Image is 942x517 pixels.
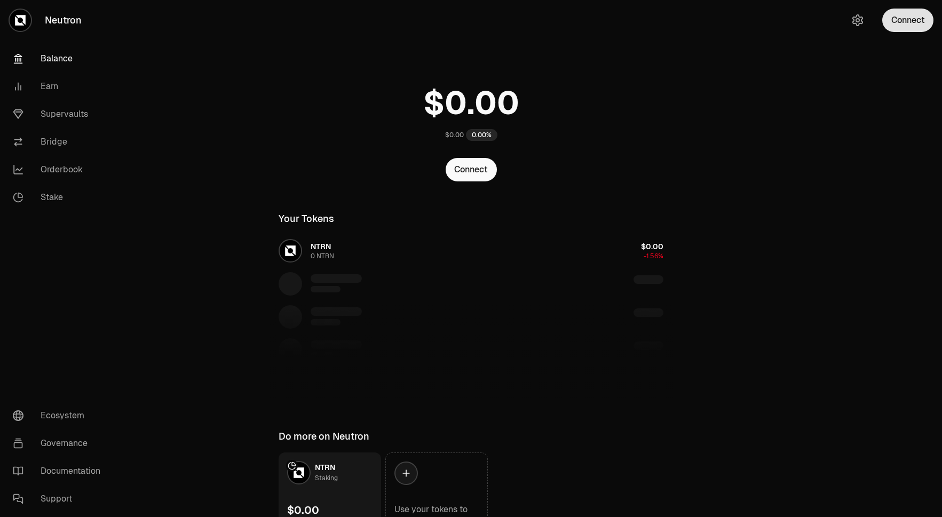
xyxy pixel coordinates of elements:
div: Your Tokens [279,211,334,226]
a: Governance [4,429,115,457]
a: Supervaults [4,100,115,128]
button: Connect [446,158,497,181]
a: Bridge [4,128,115,156]
a: Earn [4,73,115,100]
a: Ecosystem [4,402,115,429]
a: Stake [4,184,115,211]
div: $0.00 [445,131,464,139]
button: Connect [882,9,933,32]
div: Staking [315,473,338,483]
div: 0.00% [466,129,497,141]
img: NTRN Logo [288,462,310,483]
span: NTRN [315,463,335,472]
a: Balance [4,45,115,73]
a: Support [4,485,115,513]
a: Documentation [4,457,115,485]
div: Do more on Neutron [279,429,369,444]
a: Orderbook [4,156,115,184]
